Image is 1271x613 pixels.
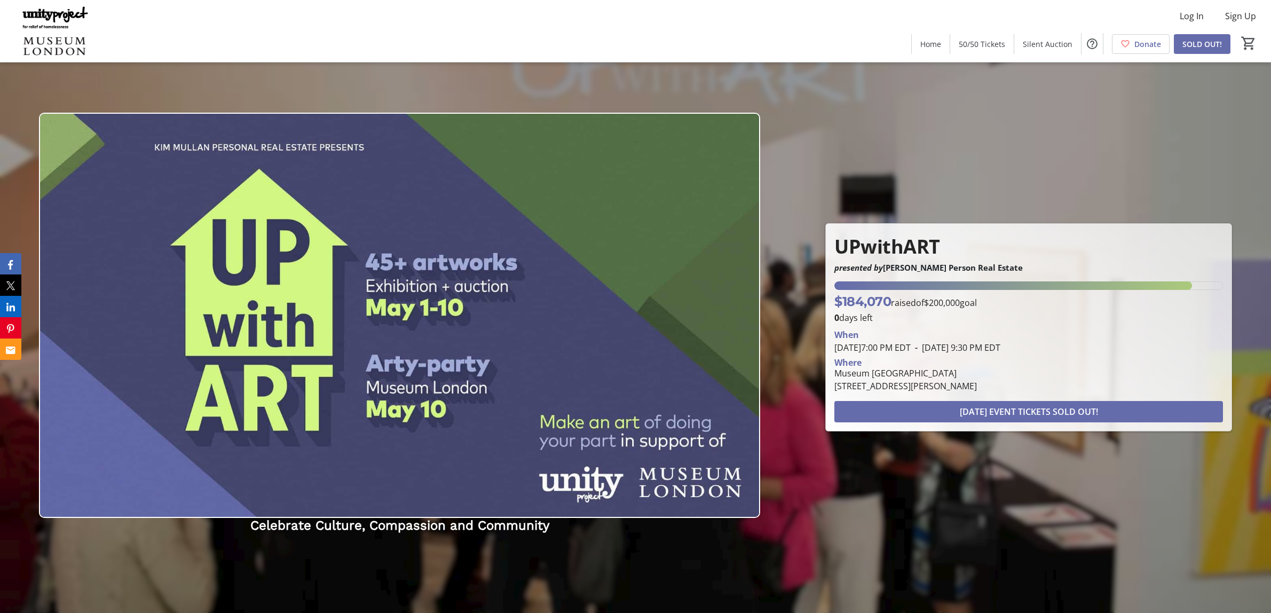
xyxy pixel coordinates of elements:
span: Sign Up [1225,10,1256,22]
a: Home [912,34,950,54]
a: Donate [1112,34,1170,54]
span: Silent Auction [1023,38,1072,50]
span: $200,000 [924,297,960,309]
div: 92.03507% of fundraising goal reached [834,281,1223,290]
button: Cart [1239,34,1258,53]
p: raised of goal [834,292,977,311]
em: presented by [834,262,883,273]
a: Silent Auction [1014,34,1081,54]
span: SOLD OUT! [1182,38,1222,50]
a: SOLD OUT! [1174,34,1230,54]
strong: [PERSON_NAME] Person Real Estate [834,262,1023,273]
div: [STREET_ADDRESS][PERSON_NAME] [834,380,977,392]
span: - [911,342,922,353]
span: [DATE] 9:30 PM EDT [911,342,1000,353]
button: Help [1081,33,1103,54]
div: When [834,328,859,341]
span: Donate [1134,38,1161,50]
span: Home [920,38,941,50]
p: days left [834,311,1223,324]
button: [DATE] EVENT TICKETS SOLD OUT! [834,401,1223,422]
span: $184,070 [834,294,891,309]
div: Museum [GEOGRAPHIC_DATA] [834,367,977,380]
img: Campaign CTA Media Photo [39,113,760,518]
span: 0 [834,312,839,324]
button: Log In [1171,7,1212,25]
span: Log In [1180,10,1204,22]
button: Sign Up [1217,7,1265,25]
div: Where [834,358,862,367]
span: [DATE] 7:00 PM EDT [834,342,911,353]
a: 50/50 Tickets [950,34,1014,54]
span: UPwithART [834,233,940,260]
span: [DATE] EVENT TICKETS SOLD OUT! [960,405,1098,418]
strong: Celebrate Culture, Compassion and Community [250,518,549,533]
img: Unity Project & Museum London's Logo [6,4,101,58]
span: 50/50 Tickets [959,38,1005,50]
